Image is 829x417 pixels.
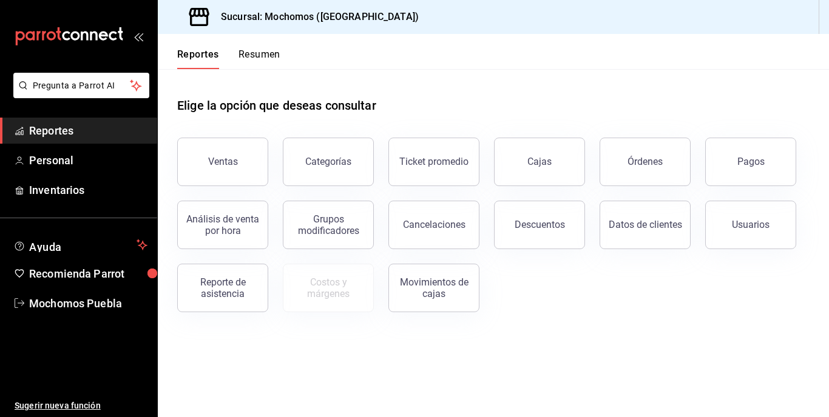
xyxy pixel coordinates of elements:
button: Grupos modificadores [283,201,374,249]
span: Reportes [29,122,147,139]
div: Costos y márgenes [291,276,366,299]
div: Movimientos de cajas [396,276,472,299]
button: Usuarios [705,201,796,249]
span: Pregunta a Parrot AI [33,79,130,92]
button: Resumen [239,48,280,69]
button: open_drawer_menu [134,32,143,41]
button: Análisis de venta por hora [177,201,268,249]
h1: Elige la opción que deseas consultar [177,96,376,115]
div: Reporte de asistencia [185,276,260,299]
button: Cancelaciones [388,201,479,249]
div: Cajas [527,156,552,167]
button: Descuentos [494,201,585,249]
span: Inventarios [29,182,147,198]
button: Pregunta a Parrot AI [13,73,149,98]
div: navigation tabs [177,48,280,69]
div: Cancelaciones [403,219,465,230]
div: Usuarios [732,219,770,230]
span: Recomienda Parrot [29,265,147,282]
div: Análisis de venta por hora [185,213,260,236]
div: Categorías [305,156,351,167]
button: Pagos [705,138,796,186]
span: Sugerir nueva función [15,399,147,412]
div: Descuentos [515,219,565,230]
button: Cajas [494,138,585,186]
div: Grupos modificadores [291,213,366,236]
h3: Sucursal: Mochomos ([GEOGRAPHIC_DATA]) [211,10,419,24]
span: Ayuda [29,238,132,252]
button: Reportes [177,48,219,69]
div: Pagos [737,156,765,167]
button: Contrata inventarios para ver este reporte [283,264,374,312]
button: Ticket promedio [388,138,479,186]
button: Categorías [283,138,374,186]
button: Ventas [177,138,268,186]
button: Reporte de asistencia [177,264,268,312]
button: Movimientos de cajas [388,264,479,312]
span: Mochomos Puebla [29,295,147,312]
button: Órdenes [600,138,691,186]
a: Pregunta a Parrot AI [8,88,149,101]
span: Personal [29,152,147,168]
div: Ventas [208,156,238,167]
button: Datos de clientes [600,201,691,249]
div: Datos de clientes [609,219,682,230]
div: Ticket promedio [399,156,469,167]
div: Órdenes [628,156,663,167]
